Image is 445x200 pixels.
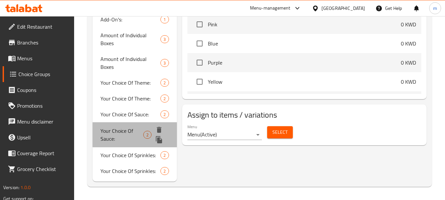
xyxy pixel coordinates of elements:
[401,20,416,28] p: 0 KWD
[17,133,69,141] span: Upsell
[154,125,164,135] button: delete
[17,102,69,110] span: Promotions
[321,5,365,12] div: [GEOGRAPHIC_DATA]
[20,183,31,192] span: 1.0.0
[160,35,169,43] div: Choices
[161,152,168,158] span: 2
[93,12,177,27] div: Add-On's:1
[208,20,401,28] span: Pink
[208,40,401,47] span: Blue
[161,16,168,23] span: 1
[100,110,160,118] span: Your Choice Of Sauce:
[433,5,437,12] span: m
[193,94,207,108] span: Select choice
[250,4,291,12] div: Menu-management
[17,86,69,94] span: Coupons
[100,15,160,23] span: Add-On's:
[3,66,74,82] a: Choice Groups
[160,151,169,159] div: Choices
[160,95,169,102] div: Choices
[160,59,169,67] div: Choices
[160,15,169,23] div: Choices
[160,110,169,118] div: Choices
[160,79,169,87] div: Choices
[401,59,416,67] p: 0 KWD
[17,149,69,157] span: Coverage Report
[3,145,74,161] a: Coverage Report
[93,106,177,122] div: Your Choice Of Sauce:2
[17,118,69,126] span: Menu disclaimer
[3,50,74,66] a: Menus
[193,37,207,50] span: Select choice
[3,114,74,129] a: Menu disclaimer
[3,129,74,145] a: Upsell
[401,40,416,47] p: 0 KWD
[93,163,177,179] div: Your Choice Of Sprinkles:2
[187,125,197,129] label: Menu
[17,39,69,46] span: Branches
[144,132,151,138] span: 2
[93,27,177,51] div: Amount of Individual Boxes3
[17,165,69,173] span: Grocery Checklist
[161,80,168,86] span: 2
[17,23,69,31] span: Edit Restaurant
[3,82,74,98] a: Coupons
[193,17,207,31] span: Select choice
[100,55,160,71] span: Amount of Individual Boxes
[208,78,401,86] span: Yellow
[3,98,74,114] a: Promotions
[161,168,168,174] span: 2
[267,126,293,138] button: Select
[154,135,164,145] button: duplicate
[100,167,160,175] span: Your Choice Of Sprinkles:
[93,91,177,106] div: Your Choice Of Theme:2
[161,96,168,102] span: 2
[18,70,69,78] span: Choice Groups
[3,161,74,177] a: Grocery Checklist
[160,167,169,175] div: Choices
[100,127,143,143] span: Your Choice Of Sauce:
[161,60,168,66] span: 3
[100,31,160,47] span: Amount of Individual Boxes
[208,59,401,67] span: Purple
[401,78,416,86] p: 0 KWD
[93,75,177,91] div: Your Choice Of Theme:2
[93,122,177,147] div: Your Choice Of Sauce:2deleteduplicate
[161,36,168,43] span: 3
[3,35,74,50] a: Branches
[17,54,69,62] span: Menus
[100,79,160,87] span: Your Choice Of Theme:
[93,147,177,163] div: Your Choice Of Sprinkles:2
[3,183,19,192] span: Version:
[193,75,207,89] span: Select choice
[100,151,160,159] span: Your Choice Of Sprinkles:
[161,111,168,118] span: 2
[100,95,160,102] span: Your Choice Of Theme:
[93,51,177,75] div: Amount of Individual Boxes3
[187,110,421,120] h2: Assign to items / variations
[193,56,207,70] span: Select choice
[272,128,288,136] span: Select
[187,129,262,140] div: Menu(Active)
[3,19,74,35] a: Edit Restaurant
